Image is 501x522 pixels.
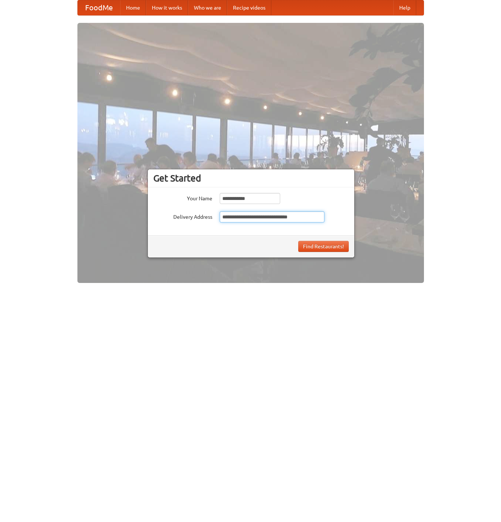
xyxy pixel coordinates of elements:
a: Help [393,0,416,15]
a: FoodMe [78,0,120,15]
h3: Get Started [153,173,349,184]
a: How it works [146,0,188,15]
label: Delivery Address [153,211,212,221]
label: Your Name [153,193,212,202]
a: Home [120,0,146,15]
a: Who we are [188,0,227,15]
a: Recipe videos [227,0,271,15]
button: Find Restaurants! [298,241,349,252]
